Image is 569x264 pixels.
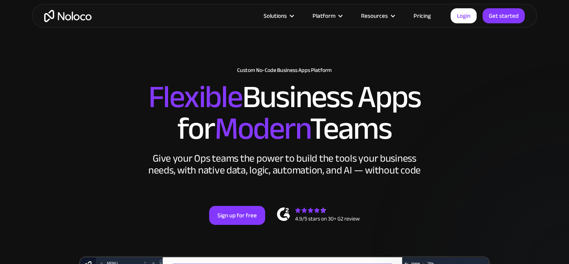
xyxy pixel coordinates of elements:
a: Sign up for free [209,206,265,225]
a: Login [451,8,477,23]
div: Platform [303,11,351,21]
h1: Custom No-Code Business Apps Platform [40,67,529,74]
div: Resources [361,11,388,21]
span: Flexible [148,68,242,126]
div: Solutions [254,11,303,21]
div: Give your Ops teams the power to build the tools your business needs, with native data, logic, au... [146,153,423,176]
div: Platform [313,11,335,21]
h2: Business Apps for Teams [40,81,529,145]
a: Pricing [404,11,441,21]
a: Get started [483,8,525,23]
div: Resources [351,11,404,21]
div: Solutions [264,11,287,21]
span: Modern [215,99,310,158]
a: home [44,10,92,22]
